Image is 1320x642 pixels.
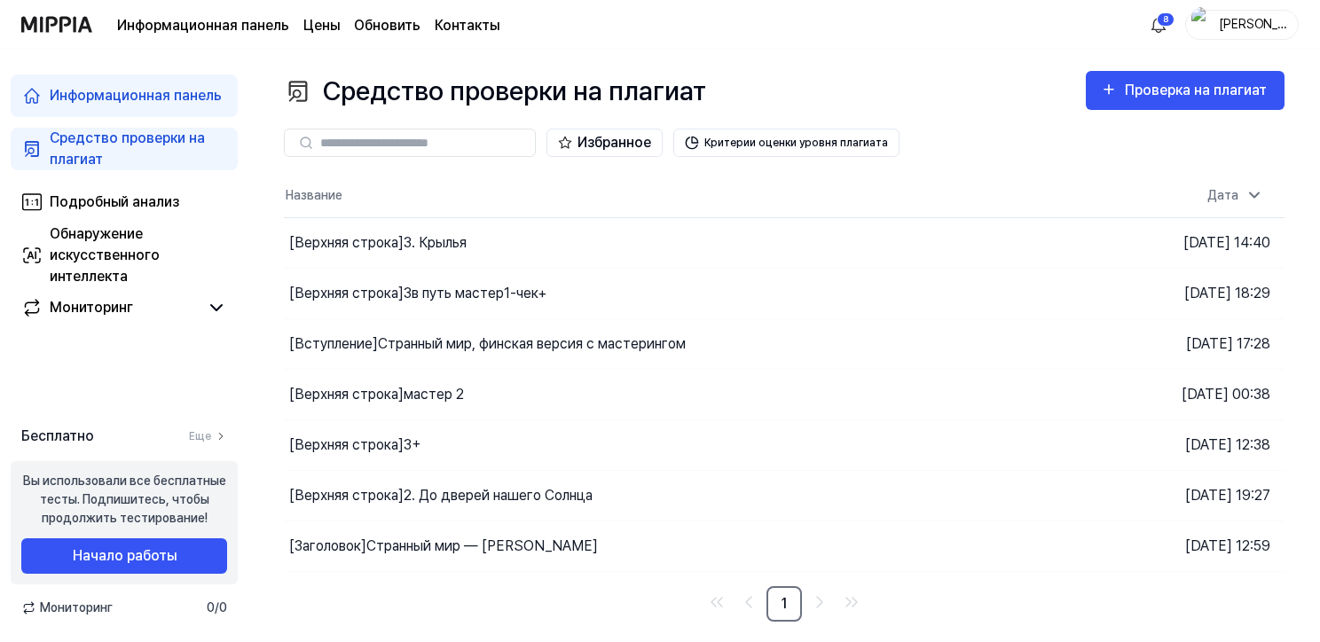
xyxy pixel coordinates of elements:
td: [DATE] 14:40 [1034,217,1285,268]
td: [DATE] 19:27 [1034,470,1285,521]
div: Подробный анализ [50,192,179,213]
a: Перейти на предыдущую страницу [735,588,763,616]
a: Цены [303,15,340,36]
div: [Верхняя строка] 3. Крылья [289,232,467,254]
div: [Вступление] Странный мир, финская версия с мастерингом [289,333,686,355]
img: Профиль [1191,7,1213,43]
div: [Верхняя строка] 2. До дверей нашего Солнца [289,485,593,506]
button: Избранное [546,129,663,157]
a: Еще [189,428,227,444]
button: Проверка на плагиат [1086,71,1285,110]
a: Перейти на первую страницу [703,588,731,616]
td: [DATE] 00:38 [1034,369,1285,419]
button: Критерии оценки уровня плагиата [673,129,900,157]
div: [Верхняя строка] 3+ [289,435,420,456]
th: Название [284,175,1034,217]
div: [Верхняя строка] мастер 2 [289,384,464,405]
td: [DATE] 17:28 [1034,318,1285,369]
a: Перейти к следующей странице [805,588,834,616]
div: Информационная панель [50,85,222,106]
a: 1 [766,586,802,622]
img: Аллин [1148,14,1169,35]
span: Мониторинг [21,599,113,617]
button: Начало работы [21,538,227,574]
div: Проверка на плагиат [1125,79,1270,102]
div: Средство проверки на плагиат [50,128,227,170]
div: [Верхняя строка] Зв путь мастер1-чек+ [289,283,546,304]
div: Средство проверки на плагиат [284,71,706,111]
div: [PERSON_NAME] [1218,14,1287,34]
span: Бесплатно [21,426,94,447]
td: [DATE] 12:38 [1034,419,1285,470]
button: Профиль[PERSON_NAME] [1185,10,1299,40]
td: [DATE] 12:59 [1034,521,1285,571]
div: 8 [1157,12,1175,27]
span: 0 / 0 [207,599,227,617]
a: Мониторинг [21,297,199,318]
a: Информационная панель [117,15,289,36]
a: Обновить [354,15,420,36]
a: Подробный анализ [11,181,238,223]
div: Мониторинг [50,297,133,318]
a: Перейти к последней странице [837,588,866,616]
a: Информационная панель [11,74,238,117]
div: Дата [1200,181,1270,210]
a: Средство проверки на плагиат [11,128,238,170]
div: [Заголовок] Странный мир — [PERSON_NAME] [289,536,598,557]
div: Вы использовали все бесплатные тесты. Подпишитесь, чтобы продолжить тестирование! [21,472,227,528]
a: Обнаружение искусственного интеллекта [11,234,238,277]
div: Обнаружение искусственного интеллекта [50,223,227,287]
a: Контакты [435,15,499,36]
nav: разбивка на страницы [284,586,1285,622]
button: Аллин8 [1144,11,1173,39]
td: [DATE] 18:29 [1034,268,1285,318]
